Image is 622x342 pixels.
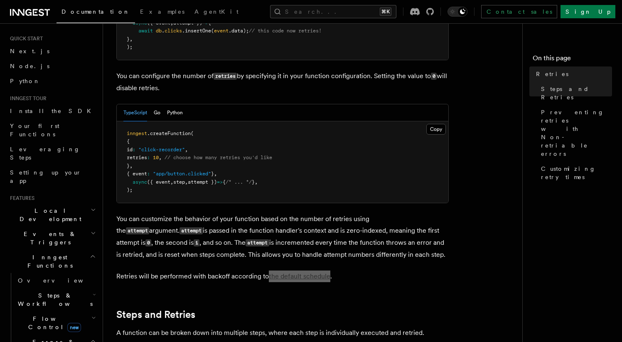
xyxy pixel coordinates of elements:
[7,230,91,246] span: Events & Triggers
[246,239,269,246] code: attempt
[138,28,153,34] span: await
[15,291,93,308] span: Steps & Workflows
[165,28,182,34] span: clicks
[541,85,612,101] span: Steps and Retries
[223,179,226,185] span: {
[7,142,98,165] a: Leveraging Steps
[561,5,615,18] a: Sign Up
[447,7,467,17] button: Toggle dark mode
[116,213,449,261] p: You can customize the behavior of your function based on the number of retries using the argument...
[7,35,43,42] span: Quick start
[159,155,162,160] span: ,
[130,163,133,169] span: ,
[270,5,396,18] button: Search...⌘K
[10,108,96,114] span: Install the SDK
[7,103,98,118] a: Install the SDK
[123,104,147,121] button: TypeScript
[538,81,612,105] a: Steps and Retries
[57,2,135,23] a: Documentation
[211,171,214,177] span: }
[147,171,150,177] span: :
[147,130,191,136] span: .createFunction
[127,163,130,169] span: }
[426,124,446,135] button: Copy
[116,327,449,339] p: A function can be broken down into multiple steps, where each step is individually executed and r...
[15,273,98,288] a: Overview
[15,288,98,311] button: Steps & Workflows
[170,179,173,185] span: ,
[194,8,238,15] span: AgentKit
[541,165,612,181] span: Customizing retry times
[145,239,151,246] code: 0
[10,169,81,184] span: Setting up your app
[536,70,568,78] span: Retries
[127,147,133,153] span: id
[481,5,557,18] a: Contact sales
[153,155,159,160] span: 10
[7,203,98,226] button: Local Development
[7,74,98,89] a: Python
[179,227,203,234] code: attempt
[214,73,237,80] code: retries
[127,171,147,177] span: { event
[7,253,90,270] span: Inngest Functions
[202,20,208,26] span: =>
[189,2,243,22] a: AgentKit
[67,323,81,332] span: new
[133,20,147,26] span: async
[269,272,330,280] a: the default schedule
[538,161,612,185] a: Customizing retry times
[127,36,130,42] span: }
[229,28,249,34] span: .data);
[147,179,170,185] span: ({ event
[126,227,149,234] code: attempt
[7,226,98,250] button: Events & Triggers
[170,20,173,26] span: ,
[538,105,612,161] a: Preventing retries with Non-retriable errors
[7,59,98,74] a: Node.js
[217,179,223,185] span: =>
[7,118,98,142] a: Your first Functions
[7,95,47,102] span: Inngest tour
[61,8,130,15] span: Documentation
[127,130,147,136] span: inngest
[7,250,98,273] button: Inngest Functions
[10,48,49,54] span: Next.js
[541,108,612,158] span: Preventing retries with Non-retriable errors
[167,104,183,121] button: Python
[7,44,98,59] a: Next.js
[127,138,130,144] span: {
[249,28,322,34] span: // this code now retries!
[116,309,195,320] a: Steps and Retries
[116,271,449,282] p: Retries will be performed with backoff according to .
[185,147,188,153] span: ,
[214,171,217,177] span: ,
[15,311,98,335] button: Flow Controlnew
[431,73,437,80] code: 0
[533,53,612,66] h4: On this page
[208,20,211,26] span: {
[7,165,98,188] a: Setting up your app
[185,179,188,185] span: ,
[165,155,272,160] span: // choose how many retries you'd like
[15,315,91,331] span: Flow Control
[10,123,59,138] span: Your first Functions
[116,70,449,94] p: You can configure the number of by specifying it in your function configuration. Setting the valu...
[214,28,229,34] span: event
[147,155,150,160] span: :
[130,36,133,42] span: ,
[127,155,147,160] span: retries
[127,44,133,50] span: );
[533,66,612,81] a: Retries
[138,147,185,153] span: "click-recorder"
[154,104,160,121] button: Go
[156,28,162,34] span: db
[211,28,214,34] span: (
[252,179,255,185] span: }
[18,277,103,284] span: Overview
[10,63,49,69] span: Node.js
[7,195,34,202] span: Features
[7,207,91,223] span: Local Development
[10,78,40,84] span: Python
[133,179,147,185] span: async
